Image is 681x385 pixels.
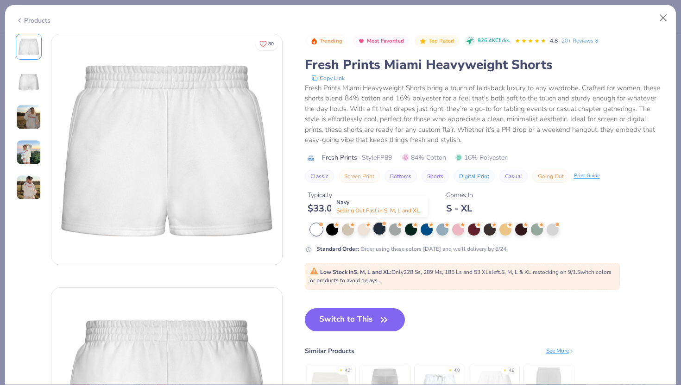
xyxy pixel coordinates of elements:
button: Badge Button [353,35,409,47]
img: User generated content [16,175,41,200]
button: Like [255,37,278,50]
div: Print Guide [574,172,600,180]
button: Casual [499,170,528,183]
img: Front [51,34,282,265]
span: Selling Out Fast in S, M, L and XL [336,207,420,214]
span: 926.4K Clicks [478,37,509,45]
div: Navy [331,196,428,217]
div: ★ [448,367,452,371]
span: Style FP89 [362,153,392,162]
div: 4.3 [345,367,350,374]
div: Fresh Prints Miami Heavyweight Shorts bring a touch of laid-back luxury to any wardrobe. Crafted ... [305,83,666,145]
div: Fresh Prints Miami Heavyweight Shorts [305,56,666,74]
div: ★ [339,367,343,371]
div: 4.9 [509,367,514,374]
span: 84% Cotton [402,153,446,162]
div: Typically [308,190,384,200]
a: 20+ Reviews [561,37,600,45]
div: ★ [503,367,507,371]
button: Badge Button [415,35,459,47]
span: Fresh Prints [322,153,357,162]
button: Badge Button [306,35,347,47]
button: Shorts [422,170,449,183]
button: Close [655,9,672,27]
img: Front [18,36,40,58]
button: copy to clipboard [309,74,347,83]
div: 4.8 [454,367,460,374]
div: S - XL [446,203,473,214]
img: Top Rated sort [419,37,427,45]
span: Only 228 Ss, 289 Ms, 185 Ls and 53 XLs left. S, M, L & XL restocking on 9/1. Switch colors or pro... [310,268,612,284]
img: brand logo [305,154,317,161]
button: Screen Print [339,170,380,183]
div: Similar Products [305,346,354,356]
button: Bottoms [385,170,417,183]
button: Digital Print [454,170,495,183]
span: Trending [320,38,342,43]
button: Classic [305,170,334,183]
button: Going Out [532,170,569,183]
img: User generated content [16,105,41,130]
span: 16% Polyester [455,153,507,162]
strong: Standard Order : [316,245,359,253]
div: See More [546,347,574,355]
span: Top Rated [429,38,454,43]
span: Most Favorited [367,38,404,43]
button: Switch to This [305,308,405,331]
div: Comes In [446,190,473,200]
div: 4.8 Stars [515,34,546,49]
img: Trending sort [310,37,318,45]
img: User generated content [16,140,41,165]
strong: Low Stock in S, M, L and XL : [320,268,391,276]
img: Most Favorited sort [358,37,365,45]
div: Products [16,16,50,25]
span: 80 [268,42,274,46]
div: Order using these colors [DATE] and we’ll delivery by 8/24. [316,245,508,253]
img: Back [18,71,40,93]
div: $ 33.00 - $ 41.00 [308,203,384,214]
span: 4.8 [550,37,558,44]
